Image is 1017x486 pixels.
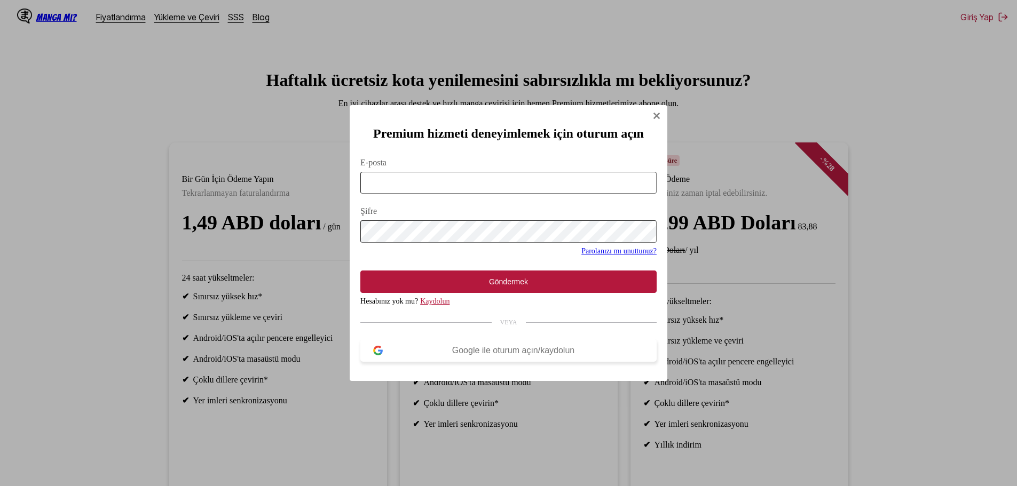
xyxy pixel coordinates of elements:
font: Google ile oturum açın/kaydolun [452,346,574,355]
div: Oturum Açma Modalı [350,105,667,381]
a: Parolanızı mı unuttunuz? [581,247,657,255]
button: Göndermek [360,270,657,293]
font: Hesabınız yok mu? [360,297,418,305]
img: Kapalı [652,111,661,120]
font: Şifre [360,206,377,216]
img: google logosu [373,346,383,355]
font: E-posta [360,158,387,167]
button: Google ile oturum açın/kaydolun [360,339,657,362]
a: Kaydolun [420,297,450,305]
font: VEYA [500,318,517,326]
font: Göndermek [489,277,528,286]
font: Premium hizmeti deneyimlemek için oturum açın [373,126,644,140]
